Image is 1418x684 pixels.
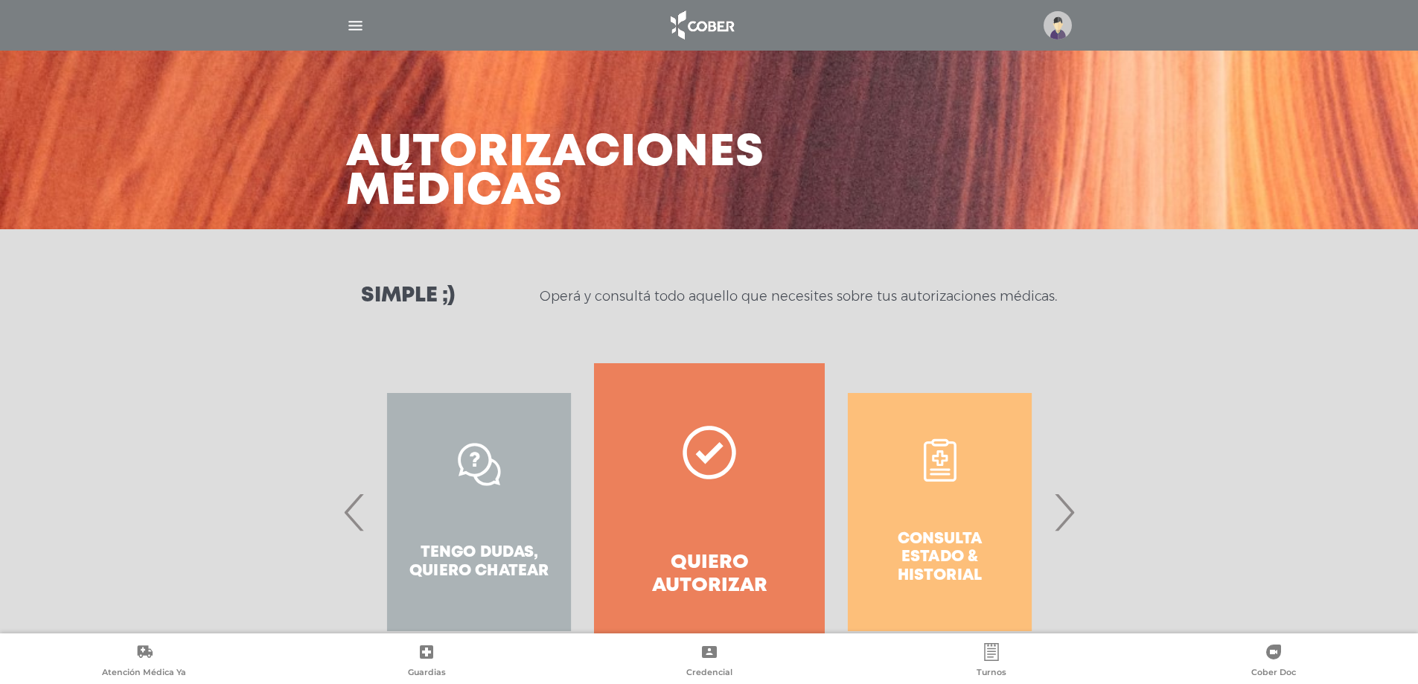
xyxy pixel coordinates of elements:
a: Cober Doc [1133,643,1415,681]
span: Guardias [408,667,446,680]
a: Quiero autorizar [594,363,824,661]
h4: Quiero autorizar [621,552,797,598]
span: Cober Doc [1251,667,1296,680]
a: Credencial [568,643,850,681]
span: Atención Médica Ya [102,667,186,680]
img: profile-placeholder.svg [1044,11,1072,39]
span: Previous [340,472,369,552]
span: Credencial [686,667,732,680]
span: Next [1050,472,1079,552]
p: Operá y consultá todo aquello que necesites sobre tus autorizaciones médicas. [540,287,1057,305]
h3: Simple ;) [361,286,455,307]
a: Turnos [850,643,1132,681]
img: Cober_menu-lines-white.svg [346,16,365,35]
img: logo_cober_home-white.png [662,7,741,43]
h3: Autorizaciones médicas [346,134,764,211]
a: Atención Médica Ya [3,643,285,681]
span: Turnos [977,667,1006,680]
a: Guardias [285,643,567,681]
